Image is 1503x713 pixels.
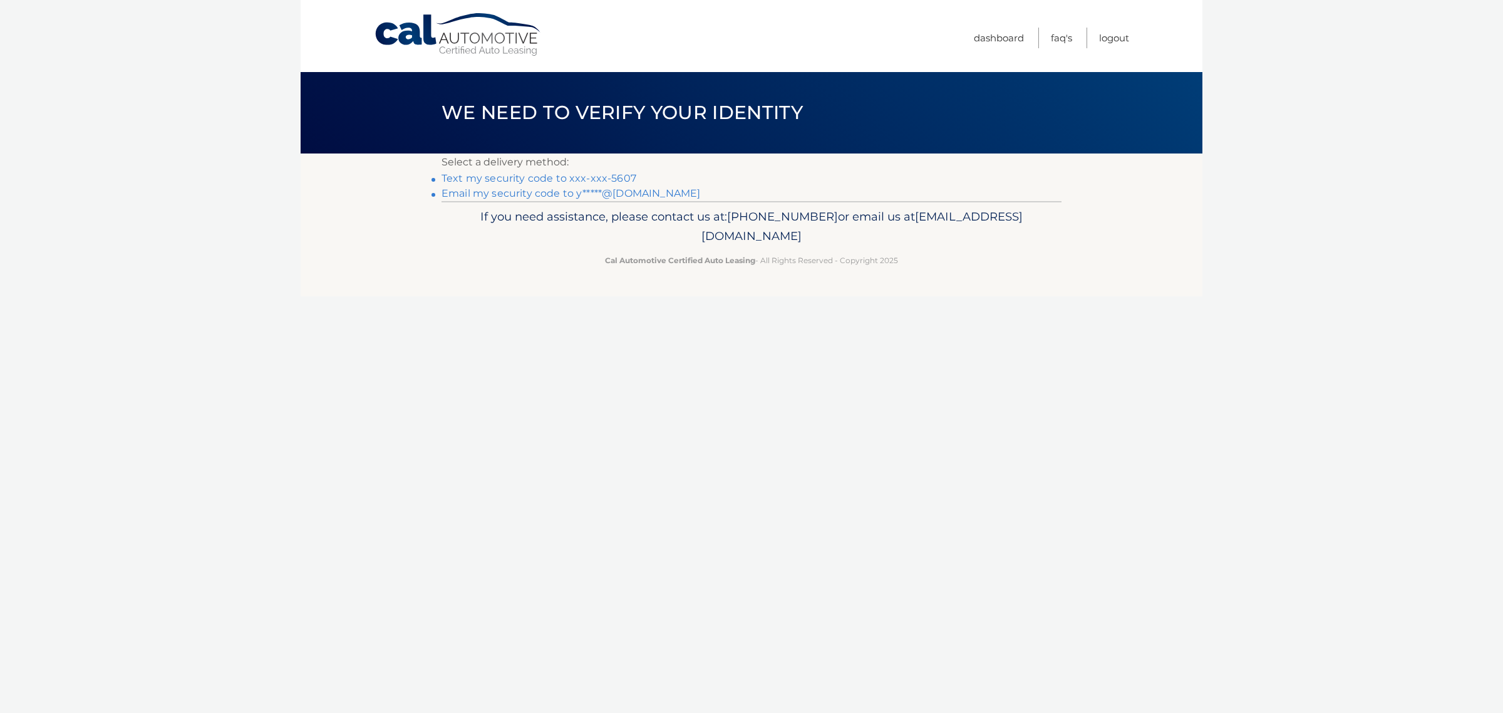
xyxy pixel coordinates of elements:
[1051,28,1072,48] a: FAQ's
[442,187,700,199] a: Email my security code to y*****@[DOMAIN_NAME]
[727,209,838,224] span: [PHONE_NUMBER]
[450,254,1053,267] p: - All Rights Reserved - Copyright 2025
[374,13,543,57] a: Cal Automotive
[974,28,1024,48] a: Dashboard
[442,172,636,184] a: Text my security code to xxx-xxx-5607
[1099,28,1129,48] a: Logout
[450,207,1053,247] p: If you need assistance, please contact us at: or email us at
[605,256,755,265] strong: Cal Automotive Certified Auto Leasing
[442,154,1061,171] p: Select a delivery method:
[442,101,803,124] span: We need to verify your identity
